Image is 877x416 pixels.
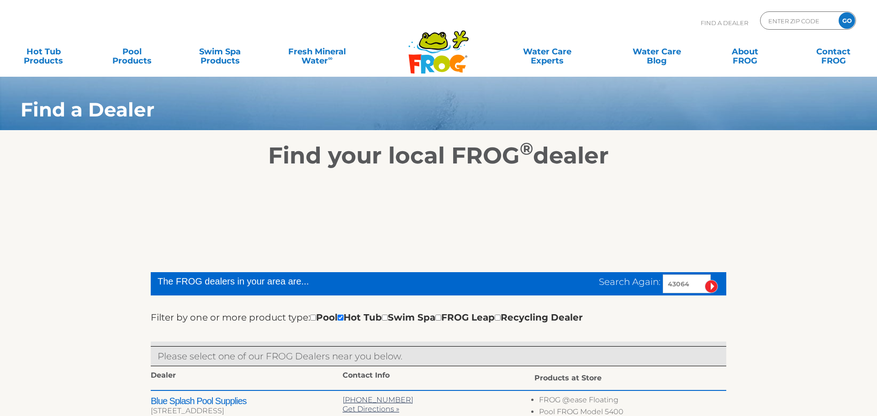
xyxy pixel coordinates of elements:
div: Pool Hot Tub Swim Spa FROG Leap Recycling Dealer [310,310,583,325]
img: Frog Products Logo [403,18,474,74]
p: Find A Dealer [701,11,748,34]
a: [PHONE_NUMBER] [343,395,413,404]
a: Swim SpaProducts [186,42,254,61]
a: Hot TubProducts [9,42,78,61]
div: Products at Store [534,371,726,385]
a: Get Directions » [343,405,399,413]
div: Contact Info [343,371,534,383]
li: FROG @ease Floating [539,395,726,407]
input: Submit [705,280,718,293]
h2: Find your local FROG dealer [7,142,870,169]
div: Dealer [151,371,343,383]
sup: ∞ [328,54,333,62]
p: Please select one of our FROG Dealers near you below. [158,349,719,363]
h2: Blue Splash Pool Supplies [151,395,343,406]
a: PoolProducts [97,42,166,61]
a: Water CareExperts [491,42,602,61]
div: The FROG dealers in your area are... [158,274,442,288]
a: ContactFROG [799,42,868,61]
h1: Find a Dealer [21,99,784,121]
a: AboutFROG [711,42,779,61]
label: Filter by one or more product type: [151,310,310,325]
a: Water CareBlog [623,42,691,61]
a: Fresh MineralWater∞ [274,42,360,61]
span: Search Again: [599,276,660,287]
div: [STREET_ADDRESS] [151,406,343,416]
input: GO [839,12,855,29]
sup: ® [520,138,533,159]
